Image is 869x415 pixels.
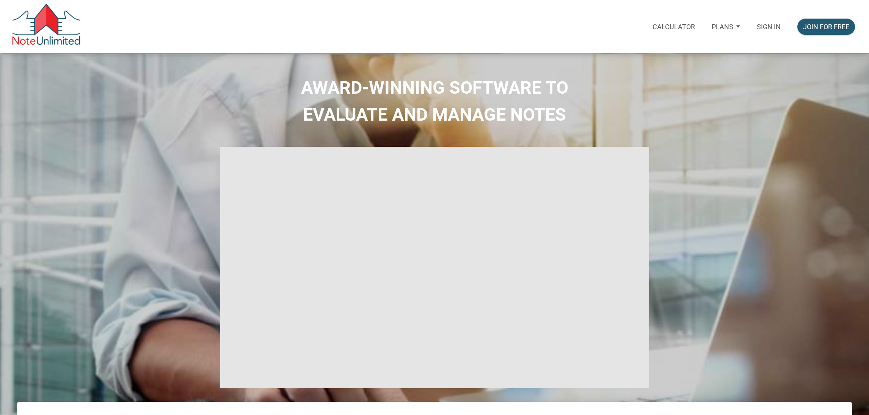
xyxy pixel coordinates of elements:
div: Join for free [803,22,849,32]
p: Sign in [757,23,781,31]
p: Plans [712,23,733,31]
a: Join for free [789,13,863,41]
iframe: NoteUnlimited [220,147,649,388]
h2: AWARD-WINNING SOFTWARE TO EVALUATE AND MANAGE NOTES [6,74,863,127]
button: Plans [703,13,748,40]
button: Join for free [797,19,855,35]
a: Sign in [748,13,789,41]
a: Plans [703,13,748,41]
a: Calculator [644,13,703,41]
p: Calculator [653,23,695,31]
